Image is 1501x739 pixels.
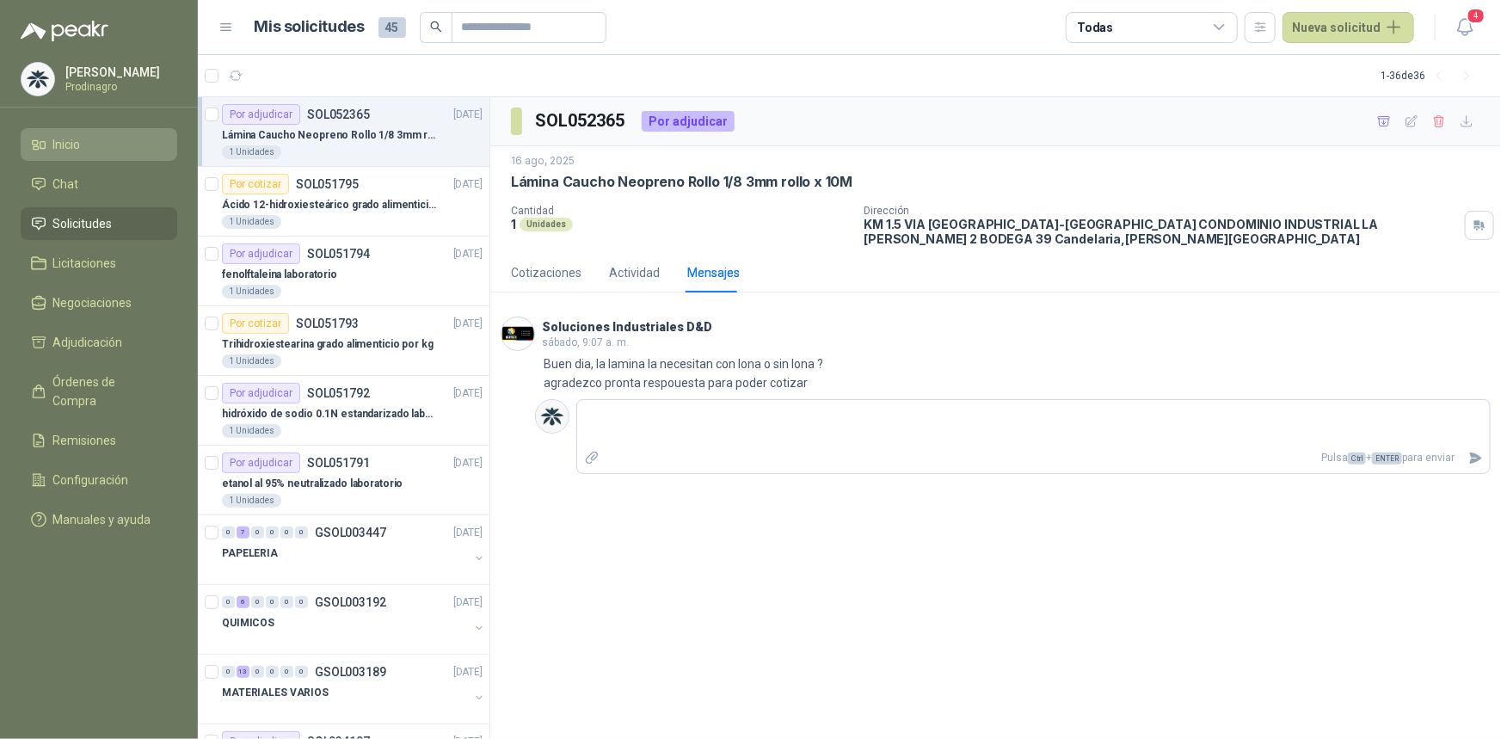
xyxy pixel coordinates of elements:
div: 1 Unidades [222,494,281,508]
div: 0 [280,666,293,678]
a: Por adjudicarSOL052365[DATE] Lámina Caucho Neopreno Rollo 1/8 3mm rollo x 10M1 Unidades [198,97,489,167]
p: Prodinagro [65,82,173,92]
img: Company Logo [501,317,534,350]
img: Company Logo [22,63,54,95]
a: Por adjudicarSOL051794[DATE] fenolftaleina laboratorio1 Unidades [198,237,489,306]
div: 0 [280,596,293,608]
a: Chat [21,168,177,200]
p: [DATE] [453,107,483,123]
p: SOL051794 [307,248,370,260]
h3: Soluciones Industriales D&D [542,323,712,332]
div: 0 [280,527,293,539]
span: Solicitudes [53,214,113,233]
div: Por adjudicar [222,104,300,125]
p: Dirección [864,205,1458,217]
p: fenolftaleina laboratorio [222,267,337,283]
p: SOL052365 [307,108,370,120]
p: Pulsa + para enviar [606,443,1462,473]
p: [DATE] [453,316,483,332]
div: 0 [251,527,264,539]
p: [DATE] [453,664,483,680]
span: 4 [1467,8,1486,24]
p: Lámina Caucho Neopreno Rollo 1/8 3mm rollo x 10M [222,127,436,144]
a: Por cotizarSOL051795[DATE] Ácido 12-hidroxiesteárico grado alimenticio por kg1 Unidades [198,167,489,237]
div: Por adjudicar [642,111,735,132]
div: 1 Unidades [222,145,281,159]
div: 0 [251,596,264,608]
div: Por cotizar [222,174,289,194]
span: Negociaciones [53,293,132,312]
img: Logo peakr [21,21,108,41]
p: SOL051792 [307,387,370,399]
p: Ácido 12-hidroxiesteárico grado alimenticio por kg [222,197,436,213]
div: 0 [266,527,279,539]
div: 0 [295,596,308,608]
span: Órdenes de Compra [53,373,161,410]
a: Por adjudicarSOL051791[DATE] etanol al 95% neutralizado laboratorio1 Unidades [198,446,489,515]
p: MATERIALES VARIOS [222,685,329,701]
a: 0 13 0 0 0 0 GSOL003189[DATE] MATERIALES VARIOS [222,662,486,717]
p: Buen dia, la lamina la necesitan con lona o sin lona ? agradezco pronta respouesta para poder cot... [544,354,826,392]
p: [DATE] [453,385,483,402]
button: 4 [1449,12,1480,43]
div: 0 [222,527,235,539]
p: SOL051791 [307,457,370,469]
div: Cotizaciones [511,263,581,282]
span: 45 [378,17,406,38]
p: hidróxido de sodio 0.1N estandarizado laboratorio [222,406,436,422]
div: 1 Unidades [222,215,281,229]
label: Adjuntar archivos [577,443,606,473]
span: Adjudicación [53,333,123,352]
div: 1 Unidades [222,285,281,299]
p: [DATE] [453,525,483,541]
div: 7 [237,527,249,539]
span: Inicio [53,135,81,154]
p: Lámina Caucho Neopreno Rollo 1/8 3mm rollo x 10M [511,173,852,191]
p: Cantidad [511,205,850,217]
div: 1 - 36 de 36 [1381,62,1480,89]
span: sábado, 9:07 a. m. [542,336,629,348]
div: 0 [266,596,279,608]
div: 0 [222,666,235,678]
a: Licitaciones [21,247,177,280]
a: 0 7 0 0 0 0 GSOL003447[DATE] PAPELERIA [222,522,486,577]
a: Por adjudicarSOL051792[DATE] hidróxido de sodio 0.1N estandarizado laboratorio1 Unidades [198,376,489,446]
span: search [430,21,442,33]
div: Por cotizar [222,313,289,334]
div: 0 [222,596,235,608]
span: Ctrl [1348,453,1366,465]
div: Unidades [520,218,573,231]
a: Adjudicación [21,326,177,359]
div: Por adjudicar [222,383,300,403]
div: Por adjudicar [222,243,300,264]
a: Inicio [21,128,177,161]
div: 13 [237,666,249,678]
p: GSOL003447 [315,527,386,539]
p: Trihidroxiestearina grado alimenticio por kg [222,336,434,353]
span: Remisiones [53,431,117,450]
p: GSOL003192 [315,596,386,608]
button: Nueva solicitud [1283,12,1414,43]
a: Negociaciones [21,286,177,319]
span: Licitaciones [53,254,117,273]
div: Todas [1077,18,1113,37]
a: Manuales y ayuda [21,503,177,536]
span: Configuración [53,471,129,490]
div: 1 Unidades [222,424,281,438]
p: 1 [511,217,516,231]
a: Solicitudes [21,207,177,240]
div: 0 [295,666,308,678]
a: Configuración [21,464,177,496]
div: 0 [251,666,264,678]
p: [PERSON_NAME] [65,66,173,78]
p: [DATE] [453,246,483,262]
span: ENTER [1372,453,1402,465]
div: Por adjudicar [222,453,300,473]
div: 6 [237,596,249,608]
a: Por cotizarSOL051793[DATE] Trihidroxiestearina grado alimenticio por kg1 Unidades [198,306,489,376]
p: GSOL003189 [315,666,386,678]
button: Enviar [1461,443,1490,473]
div: 0 [266,666,279,678]
p: 16 ago, 2025 [511,153,575,169]
div: 0 [295,527,308,539]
